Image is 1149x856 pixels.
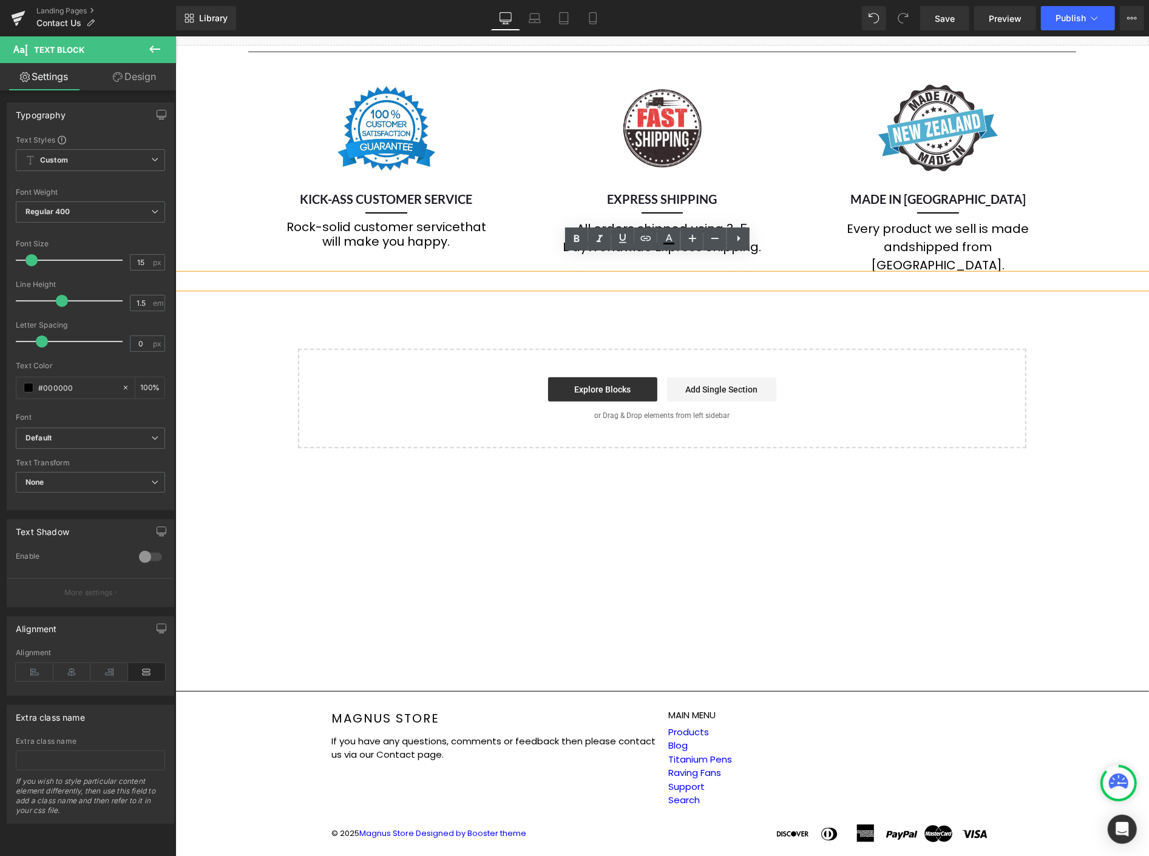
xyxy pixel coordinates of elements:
[711,790,745,803] span: paypal
[492,341,601,365] a: Add Single Section
[16,321,165,329] div: Letter Spacing
[25,477,44,487] b: None
[16,777,165,823] div: If you wish to style particular content element differently, then use this field to add a class n...
[549,6,578,30] a: Tablet
[891,6,915,30] button: Redo
[373,341,482,365] a: Explore Blocks
[16,188,165,197] div: Font Weight
[156,791,351,803] p: © 2025
[7,578,174,607] button: More settings
[34,45,84,55] span: Text Block
[240,791,351,803] a: Designed by Booster theme
[432,155,541,170] b: EXPRESS SHIPPING
[493,689,534,702] a: Products
[16,459,165,467] div: Text Transform
[16,413,165,422] div: Font
[16,103,66,120] div: Typography
[578,6,608,30] a: Mobile
[16,520,69,537] div: Text Shadow
[16,649,165,657] div: Alignment
[147,182,311,214] span: that will make you happy.
[101,183,322,212] p: Rock-solid customer service
[38,381,116,394] input: Color
[989,12,1022,25] span: Preview
[36,6,176,16] a: Landing Pages
[674,790,708,803] span: american express
[142,375,832,383] p: or Drag & Drop elements from left sidebar
[16,240,165,248] div: Font Size
[493,757,524,770] a: Search
[784,790,818,803] span: visa
[156,675,264,689] a: Magnus Store
[156,698,481,726] p: If you have any questions, comments or feedback then please contact us via our Contact page.
[16,737,165,746] div: Extra class name
[1041,6,1115,30] button: Publish
[125,155,297,170] b: KICK-ASS CUSTOMER SERVICE
[16,280,165,289] div: Line Height
[652,183,873,238] p: Every product we sell is made and
[520,6,549,30] a: Laptop
[1056,13,1086,23] span: Publish
[25,207,70,216] b: Regular 400
[493,716,557,729] a: Titanium Pens
[412,202,586,219] span: Worldwide Express Shipping.
[16,706,85,723] div: Extra class name
[493,730,546,743] a: Raving Fans
[974,6,1036,30] a: Preview
[16,135,165,144] div: Text Styles
[638,790,672,803] span: diners club
[40,155,68,166] b: Custom
[153,258,163,266] span: px
[176,6,236,30] a: New Library
[90,63,178,90] a: Design
[135,377,164,399] div: %
[493,744,529,757] a: Support
[199,13,228,24] span: Library
[153,299,163,307] span: em
[491,6,520,30] a: Desktop
[25,433,52,443] i: Default
[1108,815,1137,844] div: Open Intercom Messenger
[16,617,57,634] div: Alignment
[36,18,81,28] span: Contact Us
[696,202,829,237] span: shipped from [GEOGRAPHIC_DATA].
[184,791,239,803] a: Magnus Store
[16,551,127,564] div: Enable
[153,340,163,348] span: px
[493,703,512,715] a: Blog
[493,673,818,684] h5: Main menu
[16,362,165,370] div: Text Color
[602,790,636,803] span: discover
[935,12,955,25] span: Save
[1120,6,1144,30] button: More
[862,6,886,30] button: Undo
[64,587,113,598] p: More settings
[376,183,597,220] p: All orders shipped using 3-5 Day
[675,155,850,170] b: MADE IN [GEOGRAPHIC_DATA]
